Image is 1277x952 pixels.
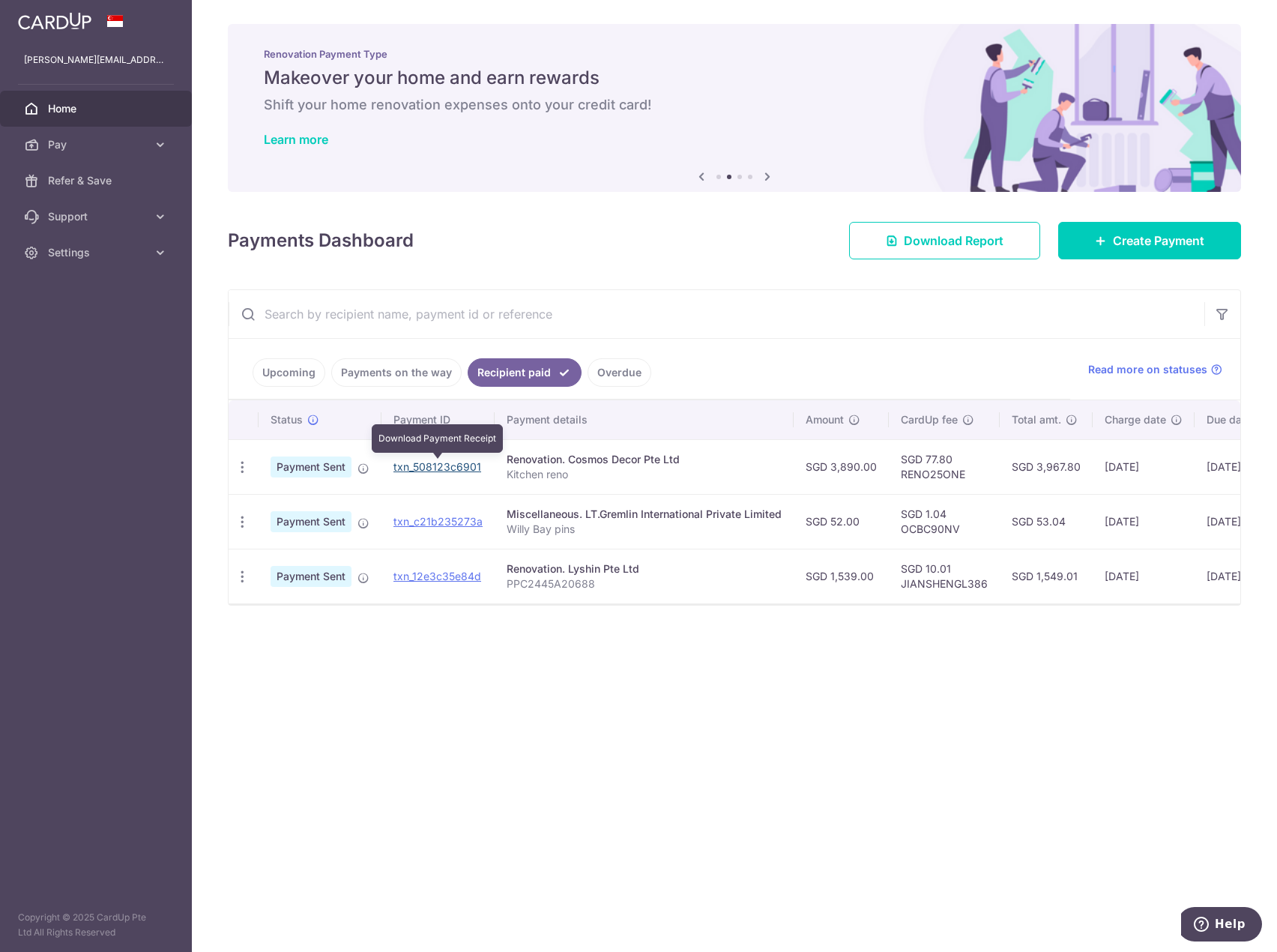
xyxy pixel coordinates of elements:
td: SGD 3,890.00 [794,439,889,494]
td: SGD 1,549.01 [1000,549,1093,603]
td: SGD 3,967.80 [1000,439,1093,494]
input: Search by recipient name, payment id or reference [229,290,1204,338]
td: SGD 53.04 [1000,494,1093,549]
iframe: Opens a widget where you can find more information [1181,907,1262,945]
a: Recipient paid [468,358,582,387]
span: Payment Sent [271,511,351,532]
a: Learn more [264,132,328,147]
p: Renovation Payment Type [264,48,1205,60]
p: PPC2445A20688 [507,576,782,591]
th: Payment ID [381,400,495,439]
td: SGD 77.80 RENO25ONE [889,439,1000,494]
span: Charge date [1105,412,1166,427]
p: [PERSON_NAME][EMAIL_ADDRESS][DOMAIN_NAME] [24,52,168,67]
td: [DATE] [1093,494,1195,549]
span: Pay [48,137,147,152]
a: txn_c21b235273a [393,515,483,528]
span: Read more on statuses [1088,362,1207,377]
td: [DATE] [1093,439,1195,494]
img: Renovation banner [228,24,1241,192]
span: Settings [48,245,147,260]
div: Miscellaneous. LT.Gremlin International Private Limited [507,507,782,522]
span: Amount [806,412,844,427]
td: SGD 1,539.00 [794,549,889,603]
h6: Shift your home renovation expenses onto your credit card! [264,96,1205,114]
a: Read more on statuses [1088,362,1222,377]
h4: Payments Dashboard [228,227,414,254]
td: SGD 1.04 OCBC90NV [889,494,1000,549]
th: Payment details [495,400,794,439]
p: Willy Bay pins [507,522,782,537]
a: txn_508123c6901 [393,460,481,473]
a: Upcoming [253,358,325,387]
a: Payments on the way [331,358,462,387]
a: Create Payment [1058,222,1241,259]
td: [DATE] [1093,549,1195,603]
span: Download Report [904,232,1003,250]
td: SGD 10.01 JIANSHENGL386 [889,549,1000,603]
span: Total amt. [1012,412,1061,427]
span: Support [48,209,147,224]
div: Download Payment Receipt [372,424,503,453]
p: Kitchen reno [507,467,782,482]
div: Renovation. Cosmos Decor Pte Ltd [507,452,782,467]
span: Refer & Save [48,173,147,188]
span: Create Payment [1113,232,1204,250]
img: CardUp [18,12,91,30]
span: Payment Sent [271,457,351,477]
h5: Makeover your home and earn rewards [264,66,1205,90]
a: Overdue [588,358,651,387]
td: SGD 52.00 [794,494,889,549]
span: Due date [1207,412,1252,427]
a: Download Report [849,222,1040,259]
span: Home [48,101,147,116]
span: CardUp fee [901,412,958,427]
a: txn_12e3c35e84d [393,570,481,582]
span: Payment Sent [271,566,351,587]
span: Status [271,412,303,427]
div: Renovation. Lyshin Pte Ltd [507,561,782,576]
